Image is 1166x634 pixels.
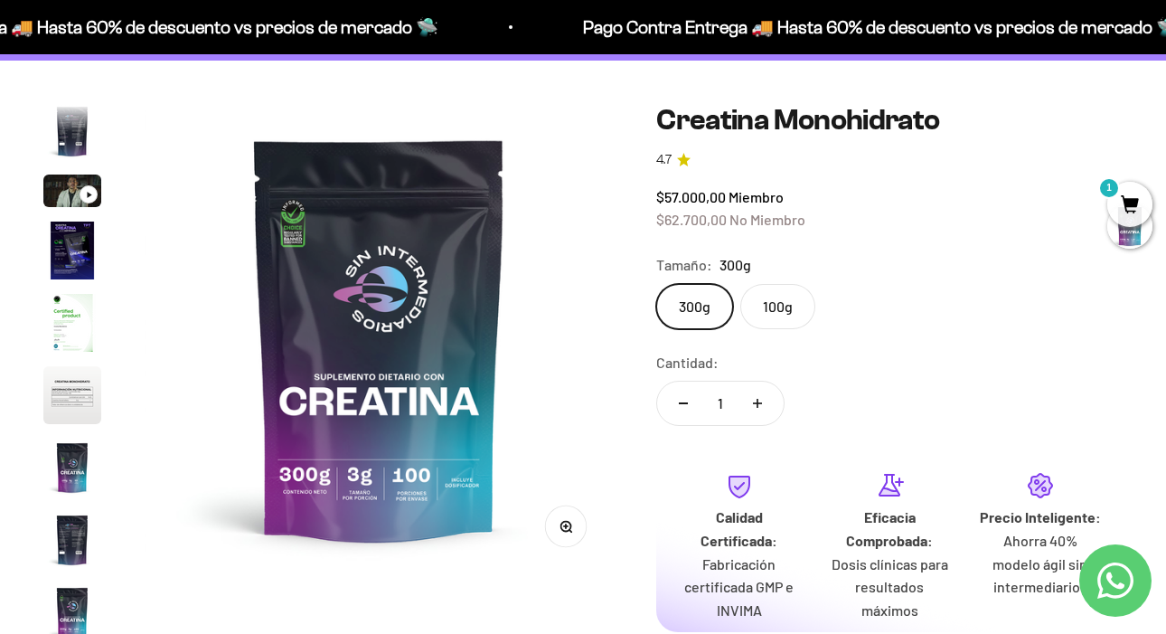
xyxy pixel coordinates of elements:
[719,253,751,277] span: 300g
[43,175,101,213] button: Ir al artículo 3
[43,102,101,160] img: Creatina Monohidrato
[657,382,710,425] button: Reducir cantidad
[23,128,374,160] div: No me quedan claros los costos de envío.
[43,366,101,430] button: Ir al artículo 6
[43,511,101,569] img: Creatina Monohidrato
[43,294,101,357] button: Ir al artículo 5
[1107,196,1152,216] a: 1
[656,188,726,205] span: $57.000,00
[729,188,784,205] span: Miembro
[656,104,1123,136] h1: Creatina Monohidrato
[43,102,101,166] button: Ir al artículo 2
[43,439,101,497] img: Creatina Monohidrato
[291,299,374,331] button: EnviarCerrar
[656,351,719,374] label: Cantidad:
[656,150,1123,170] a: 4.74.7 de 5.0 estrellas
[846,508,933,549] strong: Eficacia Comprobada:
[979,529,1101,599] p: Ahorra 40% modelo ágil sin intermediarios
[1098,177,1120,199] mark: 1
[656,253,712,277] legend: Tamaño:
[678,553,800,622] p: Fabricación certificada GMP e INVIMA
[656,211,727,228] span: $62.700,00
[43,222,101,279] img: Creatina Monohidrato
[656,150,672,170] span: 4.7
[829,553,951,622] p: Dosis clínicas para resultados máximos
[23,90,374,123] div: No es claro el tiempo de entrega estimado.
[701,508,777,549] strong: Calidad Certificada:
[23,30,374,75] p: ¿Qué te hace dudar de continuar tu compra?
[145,104,613,572] img: Creatina Monohidrato
[43,366,101,424] img: Creatina Monohidrato
[23,258,374,290] div: Mejor espero una promoción.
[23,203,374,253] div: No estoy seguro de cómo funciona la garantía o la devolución.
[729,211,805,228] span: No Miembro
[23,166,374,198] div: No encontré la información de envío.
[731,382,784,425] button: Aumentar cantidad
[43,294,101,352] img: Creatina Monohidrato
[293,299,372,331] span: Enviar
[980,508,1101,525] strong: Precio Inteligente:
[43,511,101,574] button: Ir al artículo 8
[43,222,101,285] button: Ir al artículo 4
[43,439,101,502] button: Ir al artículo 7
